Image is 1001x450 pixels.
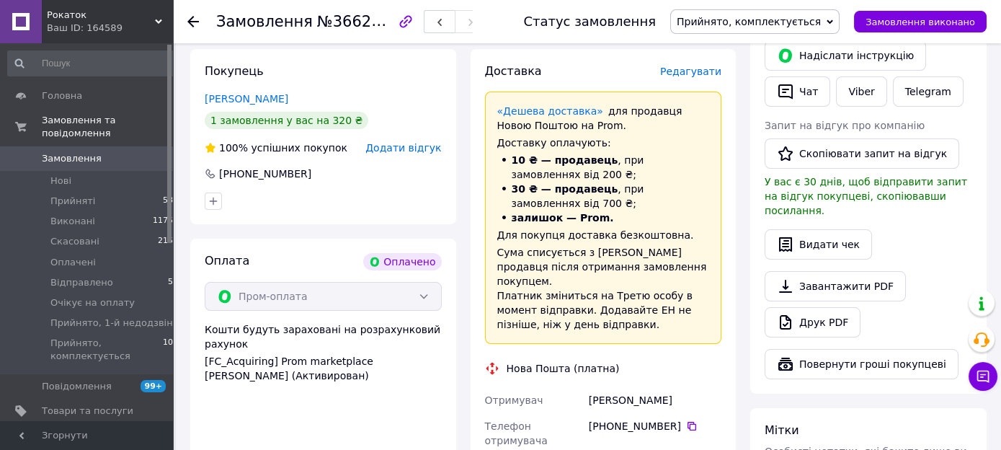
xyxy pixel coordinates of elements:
div: 1 замовлення у вас на 320 ₴ [205,112,368,129]
span: Нові [50,175,71,187]
div: Оплачено [363,253,441,270]
span: Покупець [205,64,264,78]
span: Скасовані [50,235,99,248]
button: Повернути гроші покупцеві [765,349,958,379]
span: Телефон отримувача [485,420,548,446]
span: 2158 [158,235,178,248]
div: Для покупця доставка безкоштовна. [497,228,710,242]
a: Завантажити PDF [765,271,906,301]
span: Прийнято, комплектується [50,337,163,363]
span: Прийняті [50,195,95,208]
div: [PERSON_NAME] [586,387,724,413]
div: Нова Пошта (платна) [503,361,623,376]
a: Друк PDF [765,307,860,337]
div: Ваш ID: 164589 [47,22,173,35]
li: , при замовленнях від 700 ₴; [497,182,710,211]
span: Оплата [205,254,249,268]
span: Прийнято, 1-й недодзвін [50,317,173,330]
span: 101 [163,337,178,363]
a: Viber [836,76,886,107]
a: «Дешева доставка» [497,105,603,117]
button: Видати чек [765,229,872,260]
span: Оплачені [50,256,96,269]
span: 30 ₴ — продавець [512,183,618,195]
div: для продавця Новою Поштою на Prom. [497,104,710,133]
span: 580 [163,195,178,208]
span: Головна [42,89,82,102]
span: Замовлення виконано [866,17,975,27]
span: Повідомлення [42,380,112,393]
span: Доставка [485,64,542,78]
a: [PERSON_NAME] [205,93,288,105]
button: Надіслати інструкцію [765,40,926,71]
span: Виконані [50,215,95,228]
span: Отримувач [485,394,543,406]
span: Замовлення [42,152,102,165]
span: 100% [219,142,248,154]
span: 11758 [153,215,178,228]
div: Сума списується з [PERSON_NAME] продавця після отримання замовлення покупцем. Платник зміниться н... [497,245,710,332]
span: залишок — Prom. [512,212,614,224]
span: Замовлення [216,13,313,30]
input: Пошук [7,50,179,76]
div: Доставку оплачують: [497,136,710,150]
span: Очікує на оплату [50,296,135,309]
span: У вас є 30 днів, щоб відправити запит на відгук покупцеві, скопіювавши посилання. [765,176,967,216]
div: [PHONE_NUMBER] [589,419,721,433]
button: Чат з покупцем [969,362,997,391]
span: Прийнято, комплектується [677,16,821,27]
div: Кошти будуть зараховані на розрахунковий рахунок [205,322,442,383]
button: Чат [765,76,830,107]
span: №366265659 [317,12,419,30]
div: Повернутися назад [187,14,199,29]
div: Статус замовлення [523,14,656,29]
span: Товари та послуги [42,405,133,418]
span: 99+ [141,380,166,392]
span: Запит на відгук про компанію [765,120,925,131]
span: Замовлення та повідомлення [42,114,173,140]
span: Додати відгук [365,142,441,154]
div: успішних покупок [205,141,347,155]
a: Telegram [893,76,964,107]
button: Замовлення виконано [854,11,987,32]
li: , при замовленнях від 200 ₴; [497,153,710,182]
span: 10 ₴ — продавець [512,154,618,166]
span: Відправлено [50,276,113,289]
div: [PHONE_NUMBER] [218,167,313,181]
span: Рокаток [47,9,155,22]
span: Редагувати [660,66,721,77]
span: Мітки [765,423,799,437]
button: Скопіювати запит на відгук [765,138,959,169]
div: [FC_Acquiring] Prom marketplace [PERSON_NAME] (Активирован) [205,354,442,383]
